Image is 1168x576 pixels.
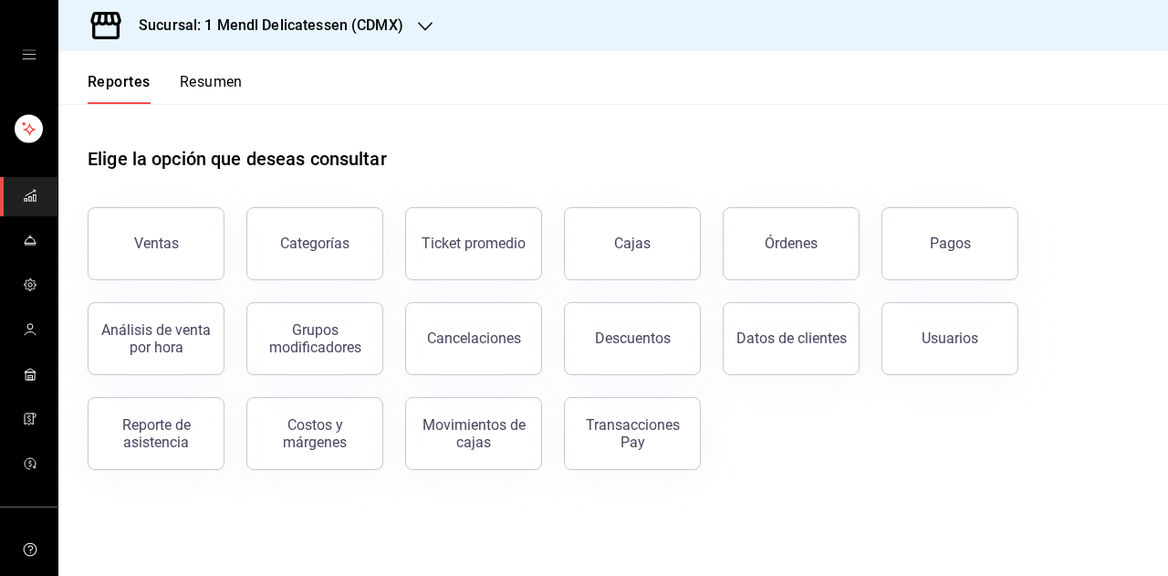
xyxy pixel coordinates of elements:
button: Reportes [88,73,151,104]
button: Transacciones Pay [564,397,701,470]
div: Cancelaciones [427,330,521,347]
button: Análisis de venta por hora [88,302,224,375]
button: Descuentos [564,302,701,375]
div: Pagos [930,235,971,252]
div: Reporte de asistencia [99,416,213,451]
button: Categorías [246,207,383,280]
div: Datos de clientes [736,330,847,347]
div: Análisis de venta por hora [99,321,213,356]
div: Costos y márgenes [258,416,371,451]
div: Cajas [614,233,652,255]
button: Ticket promedio [405,207,542,280]
button: Grupos modificadores [246,302,383,375]
div: navigation tabs [88,73,243,104]
button: Usuarios [881,302,1018,375]
button: Pagos [881,207,1018,280]
button: Resumen [180,73,243,104]
div: Descuentos [595,330,671,347]
div: Transacciones Pay [576,416,689,451]
h1: Elige la opción que deseas consultar [88,145,387,173]
div: Órdenes [765,235,818,252]
button: Cancelaciones [405,302,542,375]
button: open drawer [22,47,36,62]
div: Movimientos de cajas [417,416,530,451]
div: Grupos modificadores [258,321,371,356]
div: Usuarios [922,330,978,347]
h3: Sucursal: 1 Mendl Delicatessen (CDMX) [124,15,403,37]
a: Cajas [564,207,701,280]
div: Categorías [280,235,349,252]
button: Reporte de asistencia [88,397,224,470]
button: Costos y márgenes [246,397,383,470]
div: Ventas [134,235,179,252]
button: Órdenes [723,207,860,280]
button: Movimientos de cajas [405,397,542,470]
button: Ventas [88,207,224,280]
button: Datos de clientes [723,302,860,375]
div: Ticket promedio [422,235,526,252]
